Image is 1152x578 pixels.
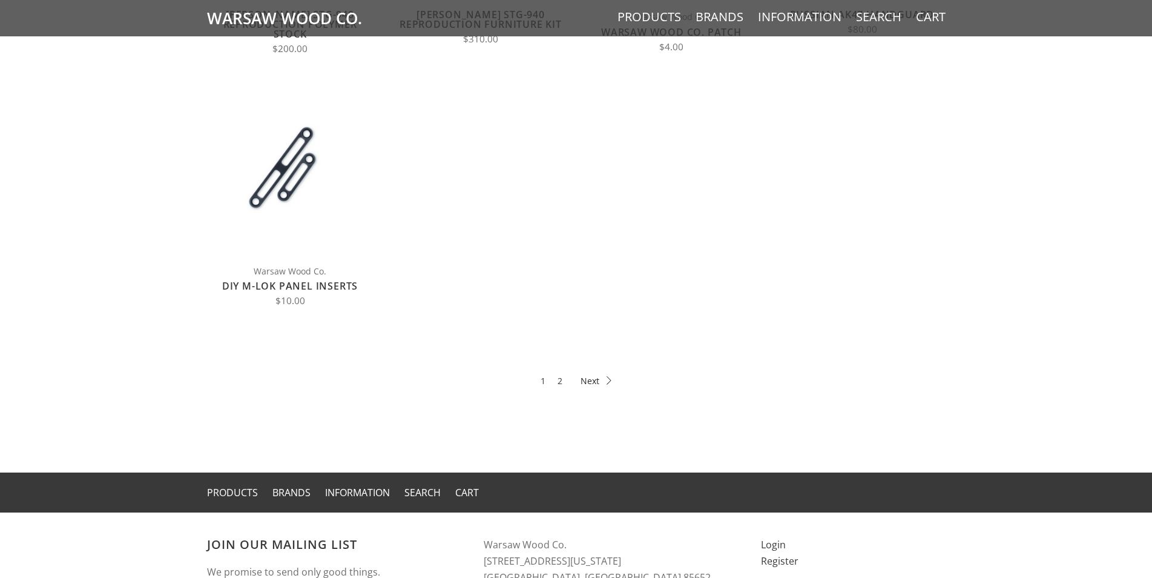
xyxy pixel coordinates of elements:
[207,537,460,552] h3: Join our mailing list
[272,42,308,55] span: $200.00
[455,486,479,499] a: Cart
[581,374,611,388] a: Next
[272,486,311,499] a: Brands
[856,9,901,25] a: Search
[696,9,743,25] a: Brands
[761,554,798,568] a: Register
[325,486,390,499] a: Information
[207,85,374,252] img: DIY M-LOK Panel Inserts
[659,41,683,53] span: $4.00
[222,279,358,293] a: DIY M-LOK Panel Inserts
[404,486,441,499] a: Search
[275,294,305,307] span: $10.00
[617,9,681,25] a: Products
[761,538,786,551] a: Login
[207,486,258,499] a: Products
[463,33,498,45] span: $310.00
[916,9,946,25] a: Cart
[541,374,545,388] a: 1
[558,374,562,388] a: 2
[207,264,374,278] span: Warsaw Wood Co.
[758,9,841,25] a: Information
